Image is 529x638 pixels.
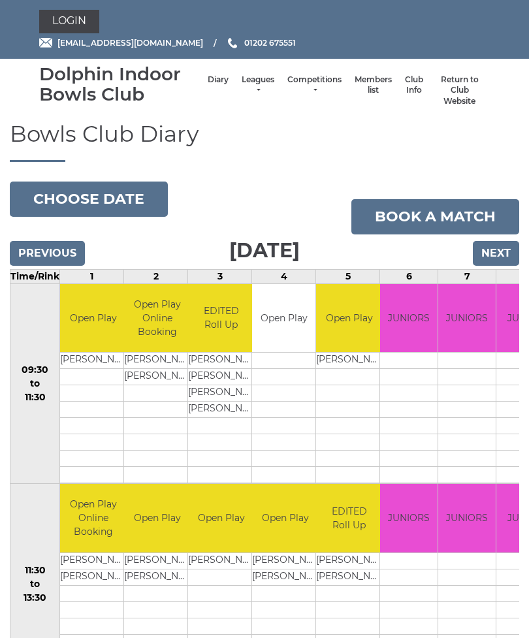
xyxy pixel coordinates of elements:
[57,38,203,48] span: [EMAIL_ADDRESS][DOMAIN_NAME]
[10,269,60,283] td: Time/Rink
[316,484,382,552] td: EDITED Roll Up
[252,552,318,569] td: [PERSON_NAME]
[438,269,496,283] td: 7
[316,569,382,585] td: [PERSON_NAME]
[60,269,124,283] td: 1
[316,284,382,353] td: Open Play
[380,484,438,552] td: JUNIORS
[39,10,99,33] a: Login
[355,74,392,96] a: Members list
[208,74,229,86] a: Diary
[60,353,126,369] td: [PERSON_NAME]
[124,569,190,585] td: [PERSON_NAME]
[226,37,296,49] a: Phone us 01202 675551
[252,269,316,283] td: 4
[124,552,190,569] td: [PERSON_NAME]
[188,402,254,418] td: [PERSON_NAME]
[188,552,254,569] td: [PERSON_NAME]
[380,269,438,283] td: 6
[188,369,254,385] td: [PERSON_NAME]
[287,74,342,96] a: Competitions
[39,38,52,48] img: Email
[252,484,318,552] td: Open Play
[10,241,85,266] input: Previous
[124,284,190,353] td: Open Play Online Booking
[10,283,60,484] td: 09:30 to 11:30
[188,353,254,369] td: [PERSON_NAME]
[252,569,318,585] td: [PERSON_NAME]
[351,199,519,234] a: Book a match
[473,241,519,266] input: Next
[124,353,190,369] td: [PERSON_NAME]
[188,284,254,353] td: EDITED Roll Up
[316,269,380,283] td: 5
[188,385,254,402] td: [PERSON_NAME]
[60,284,126,353] td: Open Play
[124,269,188,283] td: 2
[438,284,496,353] td: JUNIORS
[188,484,254,552] td: Open Play
[124,369,190,385] td: [PERSON_NAME]
[39,37,203,49] a: Email [EMAIL_ADDRESS][DOMAIN_NAME]
[39,64,201,104] div: Dolphin Indoor Bowls Club
[252,284,315,353] td: Open Play
[60,484,126,552] td: Open Play Online Booking
[124,484,190,552] td: Open Play
[244,38,296,48] span: 01202 675551
[316,552,382,569] td: [PERSON_NAME]
[10,182,168,217] button: Choose date
[242,74,274,96] a: Leagues
[380,284,438,353] td: JUNIORS
[316,353,382,369] td: [PERSON_NAME]
[10,122,519,161] h1: Bowls Club Diary
[438,484,496,552] td: JUNIORS
[60,552,126,569] td: [PERSON_NAME]
[405,74,423,96] a: Club Info
[436,74,483,107] a: Return to Club Website
[188,269,252,283] td: 3
[228,38,237,48] img: Phone us
[60,569,126,585] td: [PERSON_NAME]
